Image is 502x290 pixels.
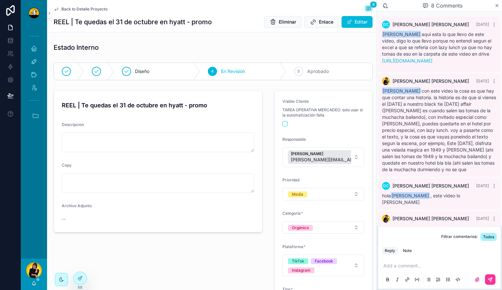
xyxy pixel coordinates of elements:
[62,203,92,208] span: Archivo Adjunto
[391,192,430,199] span: [PERSON_NAME]
[282,244,303,249] span: Plataforma
[382,225,497,239] p: Este [DATE], [PERSON_NAME] una noche de musica hechiza en 19-49.
[221,68,245,75] span: En Revisión
[282,221,364,234] button: Select Button
[441,234,478,241] span: Filtrar comentarios:
[282,188,364,200] button: Select Button
[62,101,254,110] h4: REEL | Te quedas el 31 de octubre en hyatt - promo
[282,137,306,142] span: Responsable
[288,258,308,264] button: Unselect TIK_TOK
[54,17,212,27] h1: REEL | Te quedas el 31 de octubre en hyatt - promo
[61,7,108,12] span: Back to Detalle Proyecto
[382,88,496,172] span: con este video la cosa es que hay que contar una historia. la historia es de que si vienes el [DA...
[282,107,364,118] span: TAREA OPERATIVA MERCADEO: solo usar si la automatización falla.
[288,267,314,273] button: Unselect INSTAGRAM
[315,258,333,264] div: Facebook
[264,16,302,28] button: Eliminar
[292,267,310,273] div: Instagram
[282,147,364,167] button: Select Button
[304,16,339,28] button: Enlace
[62,122,84,127] span: Descripcion
[365,5,373,13] button: 8
[62,216,66,222] span: --
[62,163,72,168] span: Copy
[282,99,309,104] span: Visible Cliente
[21,26,47,134] div: scrollable content
[393,215,469,222] span: [PERSON_NAME] [PERSON_NAME]
[383,22,389,27] span: DC
[476,79,489,83] span: [DATE]
[400,247,414,255] button: Note
[288,224,313,231] button: Unselect ORGANICO
[342,16,373,28] button: Editar
[288,150,405,164] button: Unselect 7
[403,248,412,253] div: Note
[135,68,149,75] span: Diseño
[476,216,489,221] span: [DATE]
[282,177,299,182] span: Prioridad
[382,247,398,255] button: Reply
[282,211,301,216] span: Categoria
[29,8,39,18] img: App logo
[54,43,99,52] h1: Estado Interno
[383,183,389,189] span: DC
[393,78,469,84] span: [PERSON_NAME] [PERSON_NAME]
[382,193,460,205] span: hola , este video lo [PERSON_NAME]
[54,7,108,12] a: Back to Detalle Proyecto
[291,156,395,163] span: [PERSON_NAME][EMAIL_ADDRESS][PERSON_NAME][DOMAIN_NAME]
[382,31,421,38] span: [PERSON_NAME]
[282,255,364,276] button: Select Button
[292,258,304,264] div: TikTok
[382,58,432,63] a: [URL][DOMAIN_NAME]
[307,68,329,75] span: Aprobado
[319,19,333,25] span: Enlace
[297,69,300,74] span: 5
[382,31,497,64] div: aqui esta lo que llevo de este video, digo lo que llevo porque no entendi segun el excel a que se...
[279,19,296,25] span: Eliminar
[292,225,309,231] div: Orgánico
[431,2,462,9] span: 8 Comments
[291,151,395,156] span: [PERSON_NAME]
[476,183,489,188] span: [DATE]
[211,69,214,74] span: 4
[292,191,303,197] div: Media
[311,258,337,264] button: Unselect FACEBOOK
[382,87,421,94] span: [PERSON_NAME]
[476,22,489,27] span: [DATE]
[393,183,469,189] span: [PERSON_NAME] [PERSON_NAME]
[370,1,377,8] span: 8
[393,21,469,28] span: [PERSON_NAME] [PERSON_NAME]
[480,233,497,241] button: Todos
